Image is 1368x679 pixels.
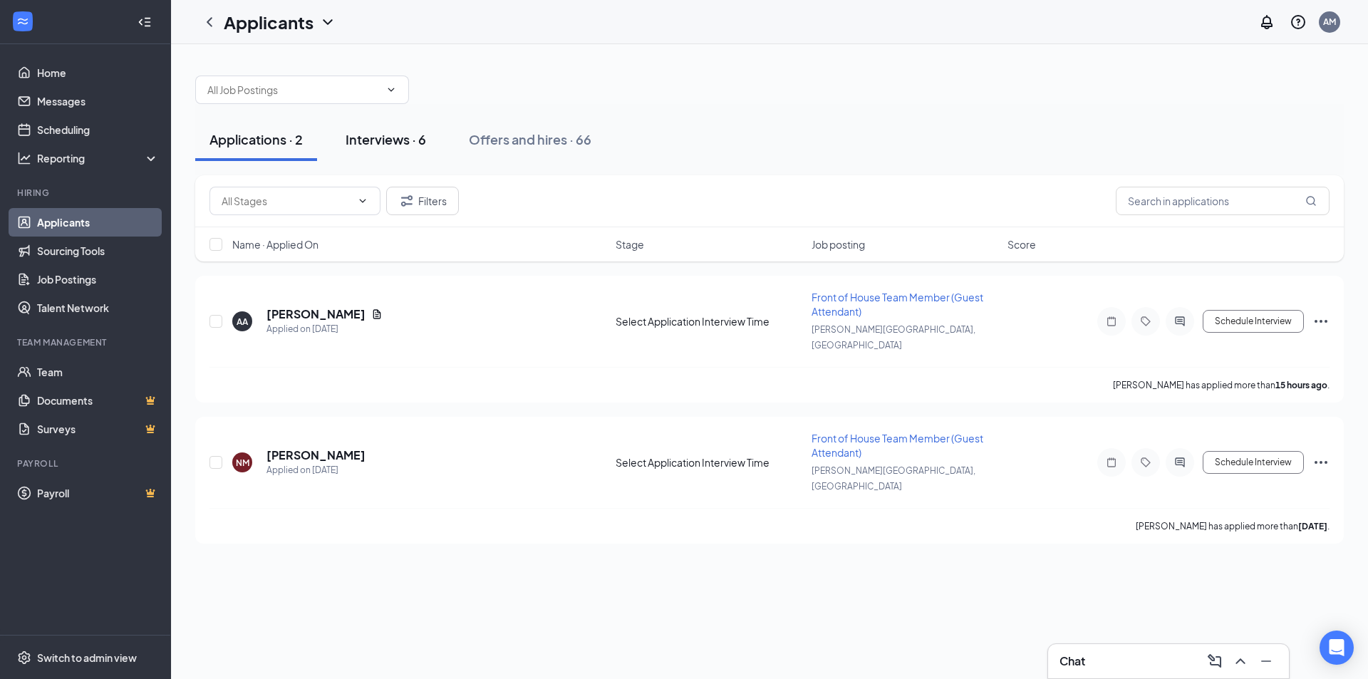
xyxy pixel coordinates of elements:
[1203,451,1304,474] button: Schedule Interview
[224,10,313,34] h1: Applicants
[207,82,380,98] input: All Job Postings
[37,115,159,144] a: Scheduling
[616,314,803,328] div: Select Application Interview Time
[616,455,803,470] div: Select Application Interview Time
[1258,14,1275,31] svg: Notifications
[37,651,137,665] div: Switch to admin view
[266,463,366,477] div: Applied on [DATE]
[1116,187,1330,215] input: Search in applications
[222,193,351,209] input: All Stages
[1113,379,1330,391] p: [PERSON_NAME] has applied more than .
[385,84,397,95] svg: ChevronDown
[37,294,159,322] a: Talent Network
[16,14,30,28] svg: WorkstreamLogo
[37,58,159,87] a: Home
[1137,457,1154,468] svg: Tag
[1103,457,1120,468] svg: Note
[37,151,160,165] div: Reporting
[37,265,159,294] a: Job Postings
[1137,316,1154,327] svg: Tag
[37,237,159,265] a: Sourcing Tools
[616,237,644,252] span: Stage
[1171,457,1188,468] svg: ActiveChat
[37,208,159,237] a: Applicants
[1320,631,1354,665] div: Open Intercom Messenger
[371,309,383,320] svg: Document
[1312,313,1330,330] svg: Ellipses
[812,465,975,492] span: [PERSON_NAME][GEOGRAPHIC_DATA], [GEOGRAPHIC_DATA]
[812,432,983,459] span: Front of House Team Member (Guest Attendant)
[357,195,368,207] svg: ChevronDown
[17,151,31,165] svg: Analysis
[138,15,152,29] svg: Collapse
[1290,14,1307,31] svg: QuestionInfo
[1255,650,1278,673] button: Minimize
[469,130,591,148] div: Offers and hires · 66
[266,447,366,463] h5: [PERSON_NAME]
[1323,16,1336,28] div: AM
[17,336,156,348] div: Team Management
[1298,521,1327,532] b: [DATE]
[1007,237,1036,252] span: Score
[17,187,156,199] div: Hiring
[812,324,975,351] span: [PERSON_NAME][GEOGRAPHIC_DATA], [GEOGRAPHIC_DATA]
[266,306,366,322] h5: [PERSON_NAME]
[209,130,303,148] div: Applications · 2
[37,415,159,443] a: SurveysCrown
[37,386,159,415] a: DocumentsCrown
[1136,520,1330,532] p: [PERSON_NAME] has applied more than .
[232,237,318,252] span: Name · Applied On
[1275,380,1327,390] b: 15 hours ago
[812,237,865,252] span: Job posting
[319,14,336,31] svg: ChevronDown
[237,316,248,328] div: AA
[346,130,426,148] div: Interviews · 6
[1206,653,1223,670] svg: ComposeMessage
[1171,316,1188,327] svg: ActiveChat
[37,358,159,386] a: Team
[37,87,159,115] a: Messages
[1059,653,1085,669] h3: Chat
[812,291,983,318] span: Front of House Team Member (Guest Attendant)
[386,187,459,215] button: Filter Filters
[1312,454,1330,471] svg: Ellipses
[1203,310,1304,333] button: Schedule Interview
[1305,195,1317,207] svg: MagnifyingGlass
[17,651,31,665] svg: Settings
[398,192,415,209] svg: Filter
[201,14,218,31] svg: ChevronLeft
[1229,650,1252,673] button: ChevronUp
[1258,653,1275,670] svg: Minimize
[17,457,156,470] div: Payroll
[37,479,159,507] a: PayrollCrown
[266,322,383,336] div: Applied on [DATE]
[1232,653,1249,670] svg: ChevronUp
[1103,316,1120,327] svg: Note
[236,457,249,469] div: NM
[1203,650,1226,673] button: ComposeMessage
